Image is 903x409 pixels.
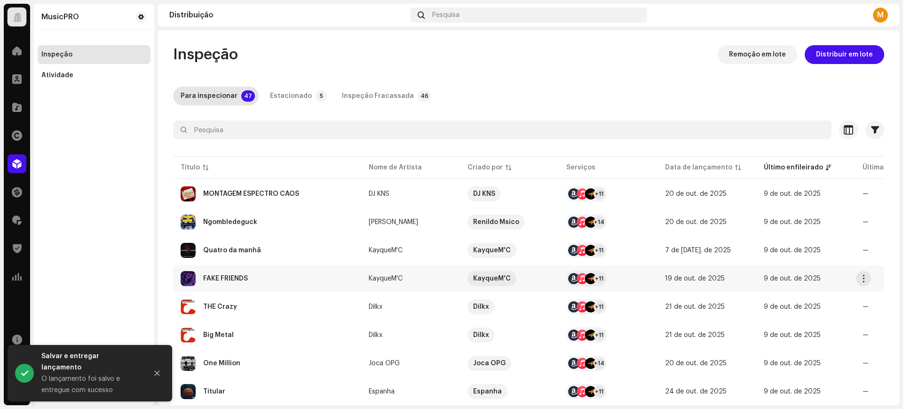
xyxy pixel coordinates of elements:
[369,332,382,338] div: Dilkx
[805,45,884,64] button: Distribuir em lote
[764,191,821,197] span: 9 de out. de 2025
[665,388,727,395] span: 24 de out. de 2025
[594,245,605,256] div: +11
[764,332,821,338] span: 9 de out. de 2025
[473,356,506,371] div: Joca OPG
[665,191,727,197] span: 20 de out. de 2025
[764,247,821,254] span: 9 de out. de 2025
[718,45,797,64] button: Remoção em lote
[594,301,605,313] div: +11
[203,247,261,254] div: Quatro da manhã
[181,243,196,258] img: 2fb88a43-0a75-4a0b-bc7a-c2740c285625
[181,299,196,314] img: 5f5712d7-154d-4f56-b07d-ec459d8a31bb
[173,45,238,64] span: Inspeção
[181,215,196,230] img: 5f3c58d4-c2a5-4a88-9a9b-535d87236258
[203,332,234,338] div: Big Metal
[369,191,389,197] div: DJ KNS
[473,299,489,314] div: Dilkx
[764,275,821,282] span: 9 de out. de 2025
[432,11,459,19] span: Pesquisa
[369,275,452,282] span: KayqueM'C
[203,388,225,395] div: Titular
[594,273,605,284] div: +11
[665,219,727,225] span: 20 de out. de 2025
[369,304,382,310] div: Dilkx
[594,358,605,369] div: +14
[473,384,502,399] div: Espanha
[270,87,312,105] div: Estacionado
[665,163,732,172] div: Data de lançamento
[418,90,431,102] p-badge: 46
[369,360,452,367] span: Joca OPG
[173,120,832,139] input: Pesquisa
[665,304,725,310] span: 21 de out. de 2025
[467,299,551,314] span: Dilkx
[169,11,406,19] div: Distribuição
[38,66,150,85] re-m-nav-item: Atividade
[369,247,452,254] span: KayqueM'C
[467,271,551,286] span: KayqueM'C
[873,8,888,23] div: M
[369,219,452,225] span: Renildo Músico
[203,219,257,225] div: Ngombledeguck
[148,364,166,383] button: Close
[41,351,140,373] div: Salvar e entregar lançamento
[816,45,873,64] span: Distribuir em lote
[41,373,140,396] div: O lançamento foi salvo e entregue com sucesso
[38,45,150,64] re-m-nav-item: Inspeção
[473,215,519,230] div: Renildo Msico
[729,45,786,64] span: Remoção em lote
[467,186,551,201] span: DJ KNS
[473,328,489,343] div: Dilkx
[41,51,72,58] div: Inspeção
[665,247,731,254] span: 7 de jul. de 2025
[473,271,511,286] div: KayqueM'C
[764,219,821,225] span: 9 de out. de 2025
[369,304,452,310] span: Dilkx
[665,332,725,338] span: 21 de out. de 2025
[467,215,551,230] span: Renildo Msico
[41,72,73,79] div: Atividade
[369,247,403,254] div: KayqueM'C
[203,275,248,282] div: FAKE FRIENDS
[369,219,418,225] div: [PERSON_NAME]
[181,186,196,201] img: aaf414a2-97b9-4648-beef-f8e80d8bff66
[241,90,255,102] p-badge: 47
[181,271,196,286] img: bc1ec9be-4157-4983-864e-f385234b8a6d
[594,217,605,228] div: +14
[181,384,196,399] img: e85bd928-18ff-41a5-8618-896b302c5b3b
[181,328,196,343] img: 9e8b4a5f-aea8-4827-ac5c-22a8681c0cbd
[473,243,511,258] div: KayqueM'C
[203,304,237,310] div: THE Crazy
[316,90,327,102] p-badge: 5
[203,360,240,367] div: One Million
[467,163,503,172] div: Criado por
[467,328,551,343] span: Dilkx
[369,360,400,367] div: Joca OPG
[41,13,79,21] div: MusicPRO
[369,275,403,282] div: KayqueM'C
[467,356,551,371] span: Joca OPG
[369,388,452,395] span: Espanha
[665,275,725,282] span: 19 de out. de 2025
[369,388,395,395] div: Espanha
[594,329,605,341] div: +11
[764,388,821,395] span: 9 de out. de 2025
[181,87,238,105] div: Para inspecionar
[181,163,200,172] div: Título
[764,304,821,310] span: 9 de out. de 2025
[203,191,299,197] div: MONTAGEM ESPECTRO CAOS
[467,243,551,258] span: KayqueM'C
[369,191,452,197] span: DJ KNS
[181,356,196,371] img: 7f509553-4e05-424e-af85-3db5c1cc1daf
[764,360,821,367] span: 9 de out. de 2025
[467,384,551,399] span: Espanha
[369,332,452,338] span: Dilkx
[594,188,605,200] div: +11
[594,386,605,397] div: +11
[342,87,414,105] div: Inspeção Fracassada
[665,360,727,367] span: 20 de out. de 2025
[764,163,823,172] div: Último enfileirado
[473,186,495,201] div: DJ KNS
